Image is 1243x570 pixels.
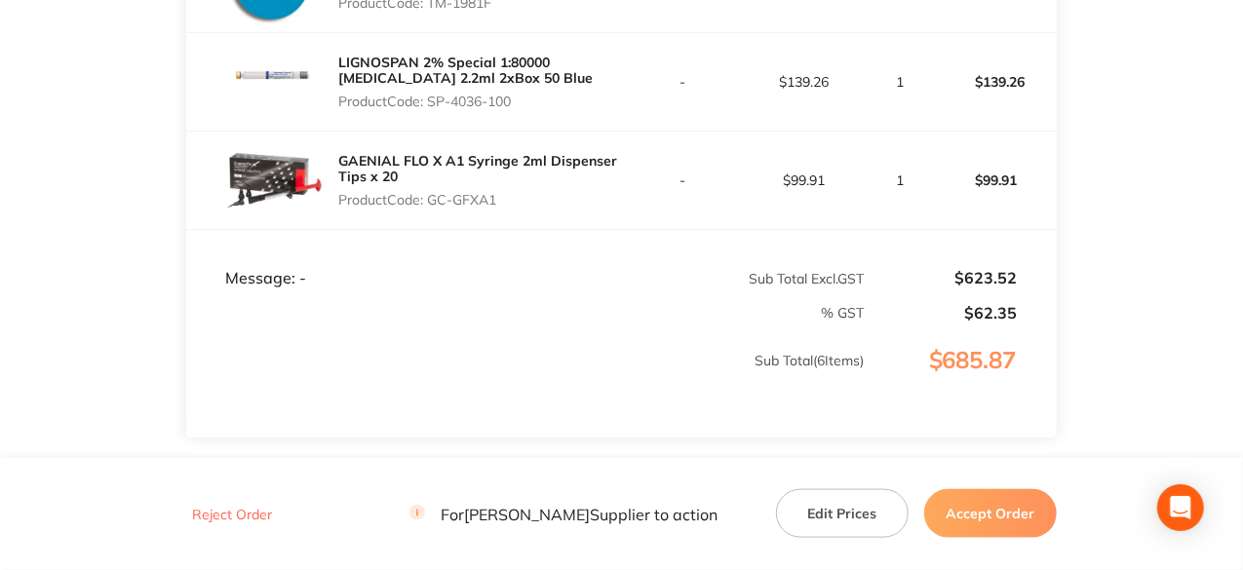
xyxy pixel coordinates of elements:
[338,152,617,185] a: GAENIAL FLO X A1 Syringe 2ml Dispenser Tips x 20
[744,74,864,90] p: $139.26
[924,489,1057,538] button: Accept Order
[744,172,864,188] p: $99.91
[338,94,621,109] p: Product Code: SP-4036-100
[866,269,1017,286] p: $623.52
[866,74,933,90] p: 1
[623,172,743,188] p: -
[186,230,621,288] td: Message: -
[623,271,865,286] p: Sub Total Excl. GST
[866,304,1017,322] p: $62.35
[225,132,323,229] img: MnByYmtkbQ
[186,506,278,523] button: Reject Order
[866,347,1055,413] p: $685.87
[936,58,1056,105] p: $139.26
[225,33,323,131] img: bWJ5YmllZg
[866,172,933,188] p: 1
[1157,484,1204,531] div: Open Intercom Messenger
[623,74,743,90] p: -
[338,54,593,87] a: LIGNOSPAN 2% Special 1:80000 [MEDICAL_DATA] 2.2ml 2xBox 50 Blue
[776,489,909,538] button: Edit Prices
[338,192,621,208] p: Product Code: GC-GFXA1
[187,353,864,407] p: Sub Total ( 6 Items)
[187,305,864,321] p: % GST
[409,505,718,523] p: For [PERSON_NAME] Supplier to action
[936,157,1056,204] p: $99.91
